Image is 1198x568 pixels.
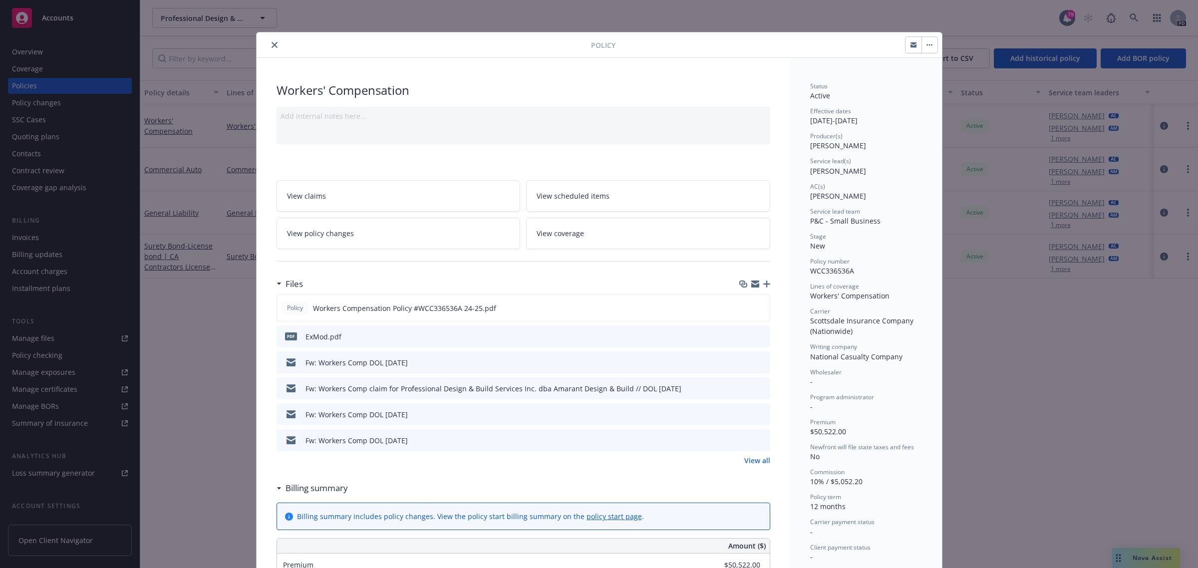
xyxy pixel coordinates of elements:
[277,218,521,249] a: View policy changes
[810,427,846,436] span: $50,522.00
[810,377,813,386] span: -
[757,383,766,394] button: preview file
[757,409,766,420] button: preview file
[757,331,766,342] button: preview file
[741,409,749,420] button: download file
[313,303,496,313] span: Workers Compensation Policy #WCC336536A 24-25.pdf
[757,435,766,446] button: preview file
[810,316,915,336] span: Scottsdale Insurance Company (Nationwide)
[810,107,922,126] div: [DATE] - [DATE]
[287,228,354,239] span: View policy changes
[305,383,681,394] div: Fw: Workers Comp claim for Professional Design & Build Services Inc. dba Amarant Design & Build /...
[810,290,922,301] div: Workers' Compensation
[741,331,749,342] button: download file
[810,452,820,461] span: No
[810,182,825,191] span: AC(s)
[810,241,825,251] span: New
[287,191,326,201] span: View claims
[810,543,871,552] span: Client payment status
[537,191,609,201] span: View scheduled items
[757,303,766,313] button: preview file
[741,435,749,446] button: download file
[277,82,770,99] div: Workers' Compensation
[810,443,914,451] span: Newfront will file state taxes and fees
[810,91,830,100] span: Active
[728,541,766,551] span: Amount ($)
[810,232,826,241] span: Stage
[305,409,408,420] div: Fw: Workers Comp DOL [DATE]
[810,493,841,501] span: Policy term
[810,502,846,511] span: 12 months
[810,82,828,90] span: Status
[810,552,813,562] span: -
[810,282,859,290] span: Lines of coverage
[281,111,766,121] div: Add internal notes here...
[810,307,830,315] span: Carrier
[587,512,642,521] a: policy start page
[810,257,850,266] span: Policy number
[810,207,860,216] span: Service lead team
[810,418,836,426] span: Premium
[810,266,854,276] span: WCC336536A
[810,518,875,526] span: Carrier payment status
[810,191,866,201] span: [PERSON_NAME]
[305,435,408,446] div: Fw: Workers Comp DOL [DATE]
[286,482,348,495] h3: Billing summary
[269,39,281,51] button: close
[277,482,348,495] div: Billing summary
[297,511,644,522] div: Billing summary includes policy changes. View the policy start billing summary on the .
[741,383,749,394] button: download file
[305,357,408,368] div: Fw: Workers Comp DOL [DATE]
[810,342,857,351] span: Writing company
[810,393,874,401] span: Program administrator
[810,132,843,140] span: Producer(s)
[810,527,813,537] span: -
[810,477,863,486] span: 10% / $5,052.20
[810,352,902,361] span: National Casualty Company
[810,216,881,226] span: P&C - Small Business
[537,228,584,239] span: View coverage
[741,357,749,368] button: download file
[810,107,851,115] span: Effective dates
[810,468,845,476] span: Commission
[810,368,842,376] span: Wholesaler
[810,166,866,176] span: [PERSON_NAME]
[810,141,866,150] span: [PERSON_NAME]
[741,303,749,313] button: download file
[285,332,297,340] span: pdf
[526,218,770,249] a: View coverage
[286,278,303,290] h3: Files
[526,180,770,212] a: View scheduled items
[757,357,766,368] button: preview file
[591,40,615,50] span: Policy
[285,303,305,312] span: Policy
[277,278,303,290] div: Files
[744,455,770,466] a: View all
[810,157,851,165] span: Service lead(s)
[305,331,341,342] div: ExMod.pdf
[277,180,521,212] a: View claims
[810,402,813,411] span: -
